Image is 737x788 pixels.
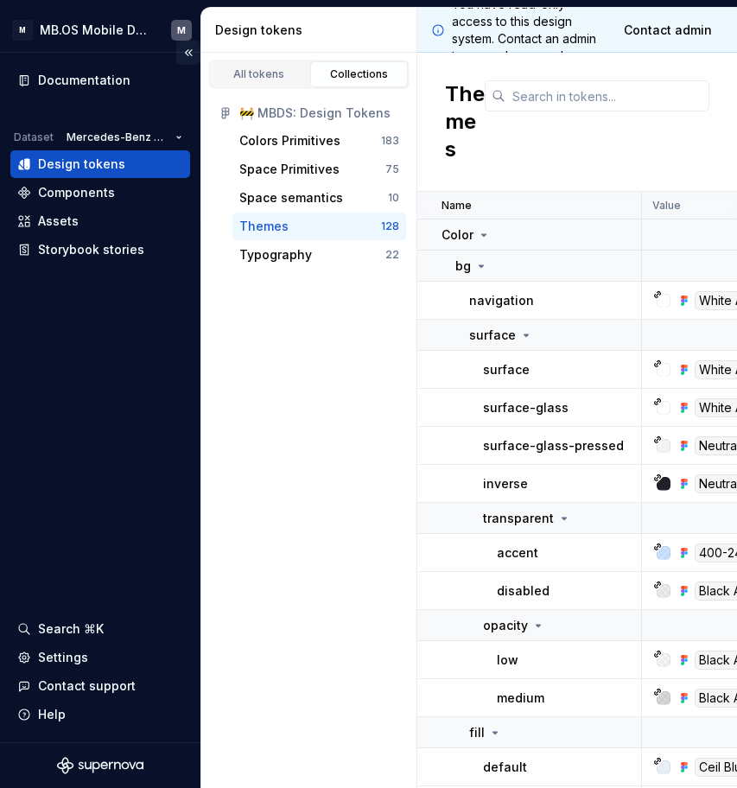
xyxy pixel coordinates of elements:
[38,706,66,723] div: Help
[483,759,527,776] p: default
[388,191,399,205] div: 10
[12,20,33,41] div: M
[652,199,681,213] p: Value
[10,179,190,207] a: Components
[38,213,79,230] div: Assets
[10,701,190,728] button: Help
[38,649,88,666] div: Settings
[10,150,190,178] a: Design tokens
[381,219,399,233] div: 128
[613,15,723,46] a: Contact admin
[215,22,410,39] div: Design tokens
[239,132,340,149] div: Colors Primitives
[38,677,136,695] div: Contact support
[10,67,190,94] a: Documentation
[232,156,406,183] button: Space Primitives75
[455,257,471,275] p: bg
[385,248,399,262] div: 22
[497,651,518,669] p: low
[57,757,143,774] svg: Supernova Logo
[38,241,144,258] div: Storybook stories
[38,620,104,638] div: Search ⌘K
[381,134,399,148] div: 183
[232,184,406,212] button: Space semantics10
[10,644,190,671] a: Settings
[40,22,150,39] div: MB.OS Mobile Design System
[38,184,115,201] div: Components
[14,130,54,144] div: Dataset
[442,199,472,213] p: Name
[469,292,534,309] p: navigation
[177,23,186,37] div: M
[505,80,709,111] input: Search in tokens...
[624,22,712,39] span: Contact admin
[239,161,340,178] div: Space Primitives
[239,189,343,207] div: Space semantics
[442,226,473,244] p: Color
[483,475,528,492] p: inverse
[497,689,544,707] p: medium
[10,207,190,235] a: Assets
[10,672,190,700] button: Contact support
[59,125,190,149] button: Mercedes-Benz 2.0
[483,361,530,378] p: surface
[316,67,403,81] div: Collections
[10,236,190,264] a: Storybook stories
[497,582,550,600] p: disabled
[497,544,538,562] p: accent
[176,41,200,65] button: Collapse sidebar
[483,437,624,454] p: surface-glass-pressed
[469,327,516,344] p: surface
[239,218,289,235] div: Themes
[445,80,485,163] h2: Themes
[483,510,554,527] p: transparent
[67,130,168,144] span: Mercedes-Benz 2.0
[385,162,399,176] div: 75
[483,399,569,416] p: surface-glass
[38,156,125,173] div: Design tokens
[239,246,312,264] div: Typography
[239,105,399,122] div: 🚧 MBDS: Design Tokens
[483,617,528,634] p: opacity
[232,213,406,240] button: Themes128
[3,11,197,48] button: MMB.OS Mobile Design SystemM
[232,241,406,269] button: Typography22
[232,127,406,155] button: Colors Primitives183
[469,724,485,741] p: fill
[38,72,130,89] div: Documentation
[10,615,190,643] button: Search ⌘K
[216,67,302,81] div: All tokens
